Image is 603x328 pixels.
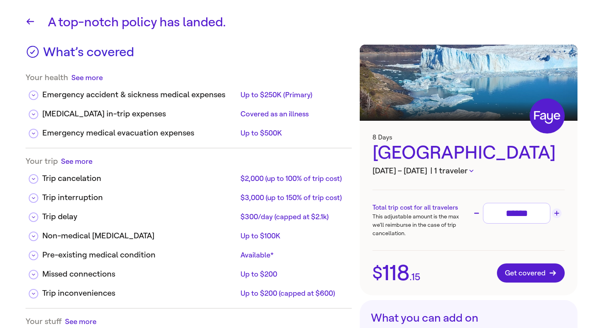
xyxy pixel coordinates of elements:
[240,250,345,260] div: Available*
[412,272,420,282] span: 15
[43,45,134,65] h3: What’s covered
[487,206,547,220] input: Trip cost
[240,193,345,202] div: $3,000 (up to 150% of trip cost)
[26,121,352,140] div: Emergency medical evacuation expensesUp to $500K
[61,156,93,166] button: See more
[42,211,237,223] div: Trip delay
[26,243,352,262] div: Pre-existing medical conditionAvailable*
[48,13,577,32] h1: A top-notch policy has landed.
[26,281,352,300] div: Trip inconveniencesUp to $200 (capped at $600)
[472,208,481,218] button: Decrease trip cost
[240,109,345,119] div: Covered as an illness
[240,90,345,100] div: Up to $250K (Primary)
[382,262,410,284] span: 118
[371,311,566,325] h3: What you can add on
[372,141,565,165] div: [GEOGRAPHIC_DATA]
[240,231,345,241] div: Up to $100K
[26,185,352,204] div: Trip interruption$3,000 (up to 150% of trip cost)
[42,89,237,101] div: Emergency accident & sickness medical expenses
[240,269,345,279] div: Up to $200
[65,316,97,326] button: See more
[26,102,352,121] div: [MEDICAL_DATA] in-trip expensesCovered as an illness
[240,212,345,222] div: $300/day (capped at $2.1k)
[497,263,565,283] button: Get covered
[372,134,565,141] h3: 8 Days
[42,249,237,261] div: Pre-existing medical condition
[71,73,103,82] button: See more
[372,165,565,177] h3: [DATE] – [DATE]
[372,203,469,212] h3: Total trip cost for all travelers
[26,204,352,224] div: Trip delay$300/day (capped at $2.1k)
[240,128,345,138] div: Up to $500K
[42,173,237,185] div: Trip cancelation
[410,272,412,282] span: .
[26,166,352,185] div: Trip cancelation$2,000 (up to 100% of trip cost)
[42,127,237,139] div: Emergency medical evacuation expenses
[240,289,345,298] div: Up to $200 (capped at $600)
[42,268,237,280] div: Missed connections
[26,82,352,102] div: Emergency accident & sickness medical expensesUp to $250K (Primary)
[372,265,382,281] span: $
[26,316,352,326] div: Your stuff
[42,192,237,204] div: Trip interruption
[26,73,352,82] div: Your health
[372,212,469,238] p: This adjustable amount is the max we’ll reimburse in the case of trip cancellation.
[430,165,473,177] button: | 1 traveler
[26,156,352,166] div: Your trip
[26,262,352,281] div: Missed connectionsUp to $200
[26,224,352,243] div: Non-medical [MEDICAL_DATA]Up to $100K
[552,208,562,218] button: Increase trip cost
[42,108,237,120] div: [MEDICAL_DATA] in-trip expenses
[505,269,557,277] span: Get covered
[42,230,237,242] div: Non-medical [MEDICAL_DATA]
[42,287,237,299] div: Trip inconveniences
[240,174,345,183] div: $2,000 (up to 100% of trip cost)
